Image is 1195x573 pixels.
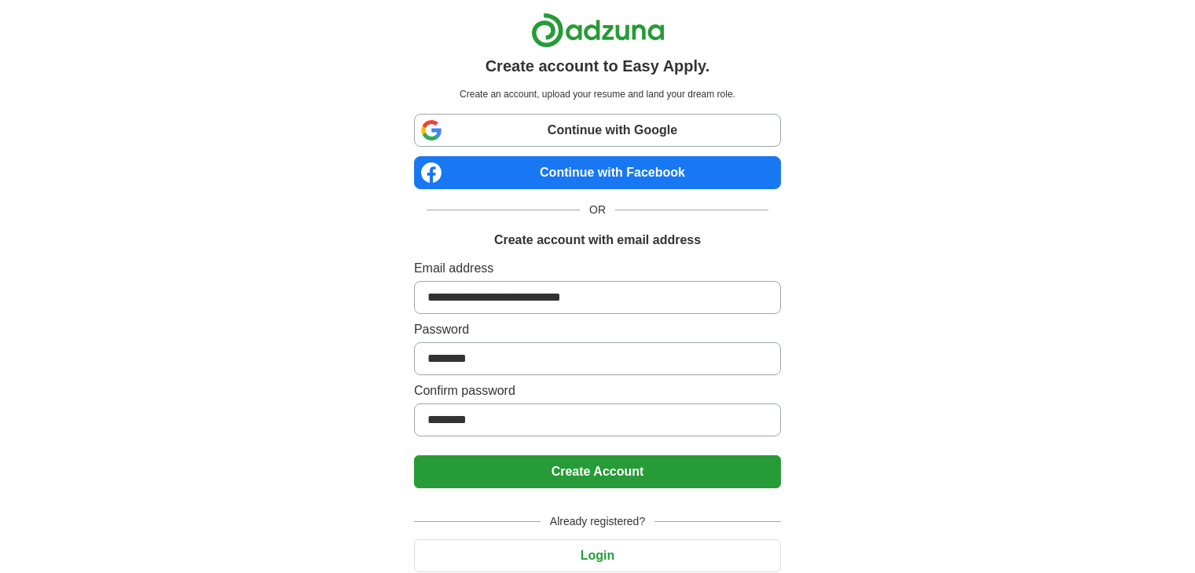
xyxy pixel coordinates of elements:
img: Adzuna logo [531,13,665,48]
a: Continue with Google [414,114,781,147]
label: Email address [414,259,781,278]
button: Create Account [414,455,781,488]
h1: Create account to Easy Apply. [486,54,710,78]
button: Login [414,539,781,572]
a: Login [414,549,781,562]
label: Confirm password [414,381,781,400]
a: Continue with Facebook [414,156,781,189]
span: Already registered? [541,513,654,530]
h1: Create account with email address [494,231,701,250]
span: OR [580,202,615,218]
p: Create an account, upload your resume and land your dream role. [417,87,778,101]
label: Password [414,320,781,339]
